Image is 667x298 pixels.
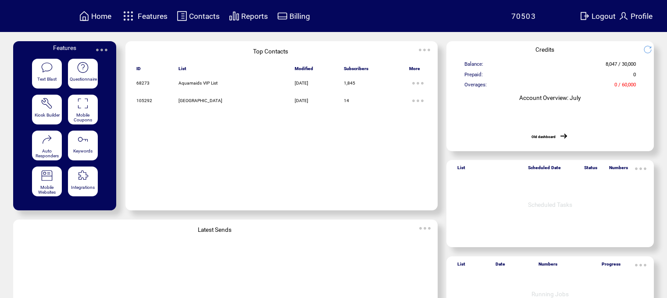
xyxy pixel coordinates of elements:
[177,11,187,21] img: contacts.svg
[77,97,89,110] img: coupons.svg
[531,291,569,298] span: Running Jobs
[528,165,561,174] span: Scheduled Date
[35,113,60,117] span: Kiosk Builder
[91,12,111,21] span: Home
[53,44,76,51] span: Features
[631,12,653,21] span: Profile
[578,9,617,23] a: Logout
[519,94,581,101] span: Account Overview: July
[77,61,89,74] img: questionnaire.svg
[416,220,434,237] img: ellypsis.svg
[632,160,649,177] img: ellypsis.svg
[79,11,89,21] img: home.svg
[136,98,152,103] span: 105292
[70,77,97,82] span: Questionnaire
[32,95,62,125] a: Kiosk Builder
[228,9,269,23] a: Reports
[579,11,590,21] img: exit.svg
[409,92,427,110] img: ellypsis.svg
[32,131,62,161] a: Auto Responders
[531,135,556,139] a: Old dashboard
[68,59,98,89] a: Questionnaire
[41,97,53,110] img: tool%201.svg
[73,149,93,153] span: Keywords
[77,170,89,182] img: integrations.svg
[178,66,186,75] span: List
[295,81,308,85] span: [DATE]
[276,9,311,23] a: Billing
[618,11,629,21] img: profile.svg
[632,256,649,274] img: ellypsis.svg
[496,262,505,270] span: Date
[38,185,56,195] span: Mobile Websites
[78,9,113,23] a: Home
[464,82,487,92] span: Overages:
[229,11,239,21] img: chart.svg
[457,262,465,270] span: List
[344,81,355,85] span: 1,845
[41,133,53,145] img: auto-responders.svg
[614,82,636,92] span: 0 / 60,000
[68,95,98,125] a: Mobile Coupons
[178,98,222,103] span: [GEOGRAPHIC_DATA]
[464,71,483,82] span: Prepaid:
[41,61,53,74] img: text-blast.svg
[198,226,232,233] span: Latest Sends
[584,165,597,174] span: Status
[464,61,483,71] span: Balance:
[189,12,220,21] span: Contacts
[511,12,536,21] span: 70503
[136,66,141,75] span: ID
[136,81,150,85] span: 68273
[606,61,636,71] span: 8,047 / 30,000
[36,149,59,158] span: Auto Responders
[409,66,420,75] span: More
[528,201,572,208] span: Scheduled Tasks
[602,262,621,270] span: Progress
[295,98,308,103] span: [DATE]
[457,165,465,174] span: List
[344,66,368,75] span: Subscribers
[344,98,349,103] span: 14
[633,71,636,82] span: 0
[409,74,427,92] img: ellypsis.svg
[535,46,554,53] span: Credits
[77,133,89,145] img: keywords.svg
[416,41,433,59] img: ellypsis.svg
[119,7,169,25] a: Features
[121,9,136,23] img: features.svg
[539,262,557,270] span: Numbers
[32,167,62,197] a: Mobile Websites
[41,170,53,182] img: mobile-websites.svg
[93,41,111,59] img: ellypsis.svg
[68,167,98,197] a: Integrations
[617,9,654,23] a: Profile
[643,45,659,54] img: refresh.png
[37,77,57,82] span: Text Blast
[178,81,218,85] span: Aquamaids VIP List
[241,12,268,21] span: Reports
[68,131,98,161] a: Keywords
[609,165,628,174] span: Numbers
[592,12,616,21] span: Logout
[289,12,310,21] span: Billing
[253,48,288,55] span: Top Contacts
[295,66,313,75] span: Modified
[32,59,62,89] a: Text Blast
[277,11,288,21] img: creidtcard.svg
[74,113,92,122] span: Mobile Coupons
[175,9,221,23] a: Contacts
[138,12,168,21] span: Features
[71,185,95,190] span: Integrations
